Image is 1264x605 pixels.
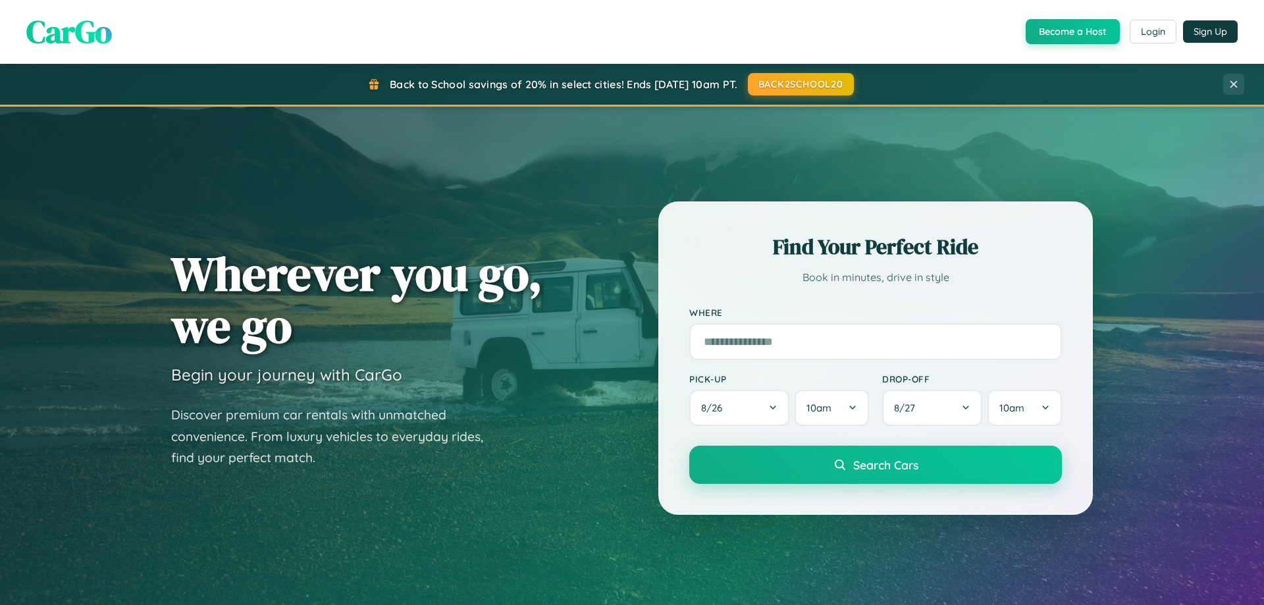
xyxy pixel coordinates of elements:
h1: Wherever you go, we go [171,248,542,352]
label: Where [689,307,1062,318]
label: Drop-off [882,373,1062,384]
button: Become a Host [1026,19,1120,44]
button: 8/27 [882,390,982,426]
button: Search Cars [689,446,1062,484]
span: 8 / 27 [894,402,922,414]
button: 8/26 [689,390,789,426]
span: 8 / 26 [701,402,729,414]
button: 10am [795,390,869,426]
span: CarGo [26,10,112,53]
button: Login [1130,20,1176,43]
span: 10am [999,402,1024,414]
button: Sign Up [1183,20,1238,43]
span: Back to School savings of 20% in select cities! Ends [DATE] 10am PT. [390,78,737,91]
span: 10am [806,402,831,414]
h3: Begin your journey with CarGo [171,365,402,384]
h2: Find Your Perfect Ride [689,232,1062,261]
p: Book in minutes, drive in style [689,268,1062,287]
span: Search Cars [853,458,918,472]
button: BACK2SCHOOL20 [748,73,854,95]
button: 10am [987,390,1062,426]
p: Discover premium car rentals with unmatched convenience. From luxury vehicles to everyday rides, ... [171,404,500,469]
label: Pick-up [689,373,869,384]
